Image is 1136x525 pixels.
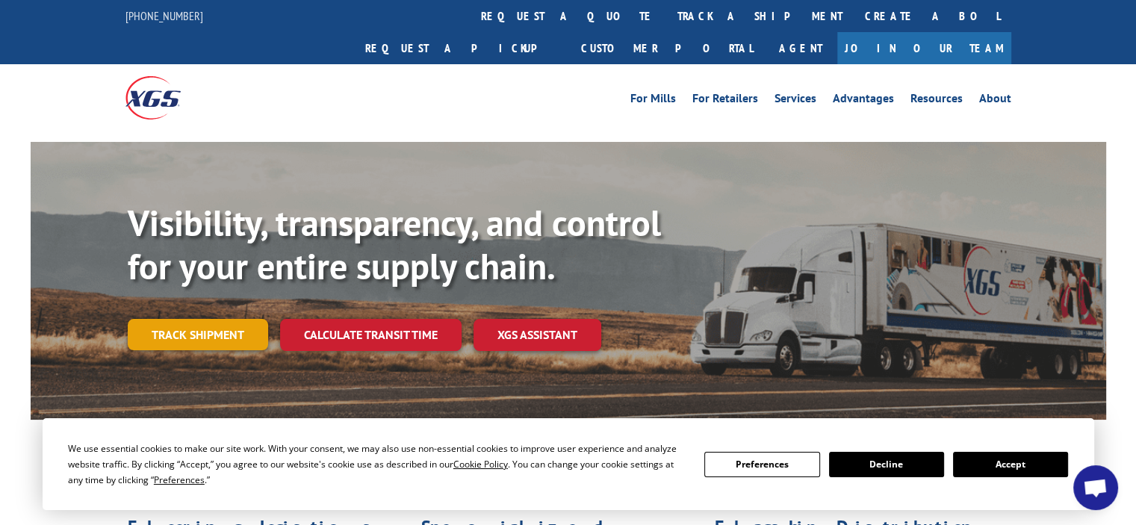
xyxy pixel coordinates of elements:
[453,458,508,470] span: Cookie Policy
[692,93,758,109] a: For Retailers
[1073,465,1118,510] div: Open chat
[979,93,1011,109] a: About
[125,8,203,23] a: [PHONE_NUMBER]
[837,32,1011,64] a: Join Our Team
[128,199,661,289] b: Visibility, transparency, and control for your entire supply chain.
[280,319,462,351] a: Calculate transit time
[630,93,676,109] a: For Mills
[474,319,601,351] a: XGS ASSISTANT
[354,32,570,64] a: Request a pickup
[68,441,686,488] div: We use essential cookies to make our site work. With your consent, we may also use non-essential ...
[43,418,1094,510] div: Cookie Consent Prompt
[910,93,963,109] a: Resources
[764,32,837,64] a: Agent
[704,452,819,477] button: Preferences
[154,473,205,486] span: Preferences
[570,32,764,64] a: Customer Portal
[775,93,816,109] a: Services
[833,93,894,109] a: Advantages
[128,319,268,350] a: Track shipment
[953,452,1068,477] button: Accept
[829,452,944,477] button: Decline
